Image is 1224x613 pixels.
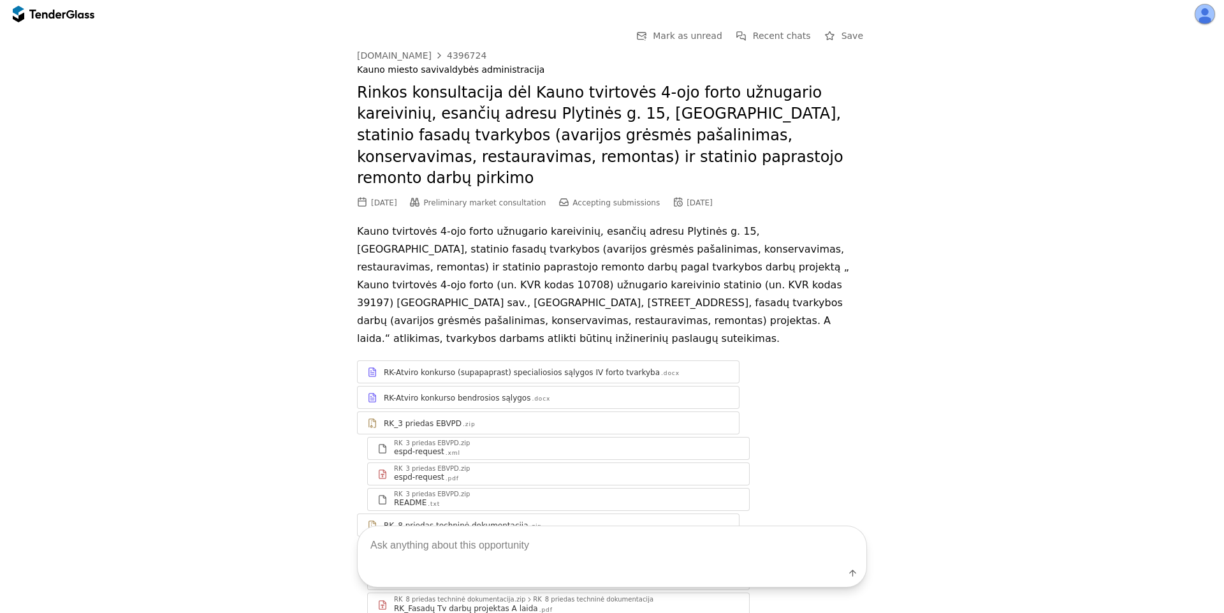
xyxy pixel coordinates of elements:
a: RK-Atviro konkurso (supapaprast) specialiosios sąlygos IV forto tvarkyba.docx [357,360,739,383]
div: 4396724 [447,51,486,60]
div: espd-request [394,472,444,482]
div: [DATE] [371,198,397,207]
a: [DOMAIN_NAME]4396724 [357,50,486,61]
a: RK_3 priedas EBVPD.zipespd-request.pdf [367,462,750,485]
span: Recent chats [753,31,811,41]
div: .docx [661,369,680,378]
div: Kauno miesto savivaldybės administracija [357,64,867,75]
div: .zip [463,420,475,429]
div: RK_3 priedas EBVPD.zip [394,466,470,472]
div: [DOMAIN_NAME] [357,51,432,60]
button: Save [821,28,867,44]
a: RK_3 priedas EBVPD.zipREADME.txt [367,488,750,511]
a: RK-Atviro konkurso bendrosios sąlygos.docx [357,386,739,409]
span: Save [841,31,863,41]
div: README [394,498,426,508]
div: espd-request [394,447,444,457]
span: Preliminary market consultation [424,198,546,207]
a: RK_3 priedas EBVPD.zip [357,411,739,434]
div: .pdf [446,475,459,483]
a: RK_3 priedas EBVPD.zipespd-request.xml [367,437,750,460]
div: .docx [532,395,550,403]
div: RK_3 priedas EBVPD [384,418,462,429]
div: RK_3 priedas EBVPD.zip [394,491,470,498]
h2: Rinkos konsultacija dėl Kauno tvirtovės 4-ojo forto užnugario kareivinių, esančių adresu Plytinės... [357,82,867,189]
span: Accepting submissions [572,198,660,207]
div: RK_3 priedas EBVPD.zip [394,440,470,447]
div: .xml [446,449,460,457]
p: Kauno tvirtovės 4-ojo forto užnugario kareivinių, esančių adresu Plytinės g. 15, [GEOGRAPHIC_DATA... [357,223,867,348]
button: Mark as unread [632,28,726,44]
div: [DATE] [687,198,713,207]
button: Recent chats [732,28,815,44]
span: Mark as unread [653,31,722,41]
div: RK-Atviro konkurso bendrosios sąlygos [384,393,530,403]
div: RK-Atviro konkurso (supapaprast) specialiosios sąlygos IV forto tvarkyba [384,367,660,378]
